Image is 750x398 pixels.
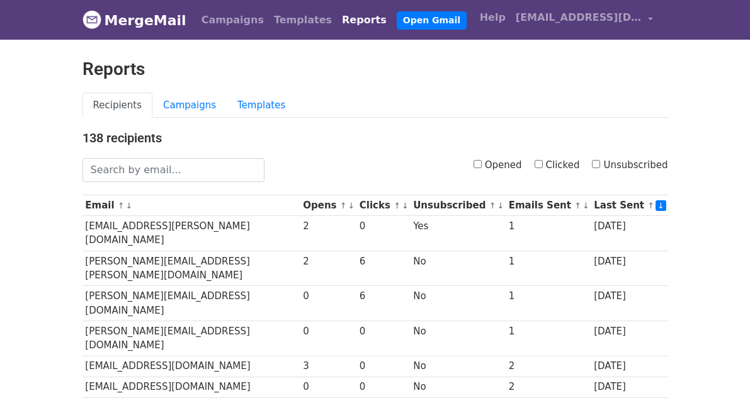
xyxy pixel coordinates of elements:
th: Opens [300,195,356,216]
td: 0 [300,321,356,356]
td: [EMAIL_ADDRESS][PERSON_NAME][DOMAIN_NAME] [82,216,300,251]
td: 3 [300,356,356,377]
label: Unsubscribed [592,158,668,173]
td: 0 [356,356,410,377]
td: [PERSON_NAME][EMAIL_ADDRESS][DOMAIN_NAME] [82,286,300,321]
a: ↓ [402,201,409,210]
a: Open Gmail [397,11,467,30]
a: [EMAIL_ADDRESS][DOMAIN_NAME] [511,5,658,35]
td: 2 [506,377,591,397]
td: 1 [506,251,591,286]
td: 6 [356,286,410,321]
td: [DATE] [591,216,668,251]
input: Unsubscribed [592,160,600,168]
a: MergeMail [82,7,186,33]
td: Yes [410,216,505,251]
img: MergeMail logo [82,10,101,29]
a: Campaigns [152,93,227,118]
td: 1 [506,321,591,356]
a: ↑ [489,201,496,210]
a: ↓ [497,201,504,210]
td: No [410,251,505,286]
td: [EMAIL_ADDRESS][DOMAIN_NAME] [82,377,300,397]
a: ↑ [394,201,401,210]
a: ↓ [582,201,589,210]
td: No [410,321,505,356]
a: Templates [269,8,337,33]
td: [EMAIL_ADDRESS][DOMAIN_NAME] [82,356,300,377]
td: [DATE] [591,251,668,286]
a: ↑ [647,201,654,210]
a: Campaigns [196,8,269,33]
input: Search by email... [82,158,265,182]
a: Reports [337,8,392,33]
iframe: Chat Widget [687,338,750,398]
a: Help [475,5,511,30]
a: ↓ [126,201,133,210]
a: ↑ [340,201,347,210]
td: 0 [300,377,356,397]
th: Unsubscribed [410,195,505,216]
a: ↑ [118,201,125,210]
td: 6 [356,251,410,286]
td: 0 [356,321,410,356]
th: Last Sent [591,195,668,216]
td: 0 [356,216,410,251]
td: No [410,286,505,321]
a: Templates [227,93,296,118]
td: 1 [506,286,591,321]
th: Clicks [356,195,410,216]
label: Clicked [535,158,580,173]
input: Clicked [535,160,543,168]
td: [DATE] [591,356,668,377]
td: No [410,377,505,397]
td: 0 [300,286,356,321]
td: 0 [356,377,410,397]
td: 1 [506,216,591,251]
td: [PERSON_NAME][EMAIL_ADDRESS][PERSON_NAME][DOMAIN_NAME] [82,251,300,286]
input: Opened [474,160,482,168]
th: Email [82,195,300,216]
th: Emails Sent [506,195,591,216]
td: 2 [300,251,356,286]
td: [DATE] [591,286,668,321]
td: No [410,356,505,377]
a: ↓ [348,201,355,210]
h2: Reports [82,59,668,80]
a: ↓ [656,200,666,211]
td: 2 [506,356,591,377]
span: [EMAIL_ADDRESS][DOMAIN_NAME] [516,10,642,25]
td: 2 [300,216,356,251]
td: [PERSON_NAME][EMAIL_ADDRESS][DOMAIN_NAME] [82,321,300,356]
h4: 138 recipients [82,130,668,145]
a: ↑ [574,201,581,210]
a: Recipients [82,93,153,118]
label: Opened [474,158,522,173]
td: [DATE] [591,321,668,356]
td: [DATE] [591,377,668,397]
